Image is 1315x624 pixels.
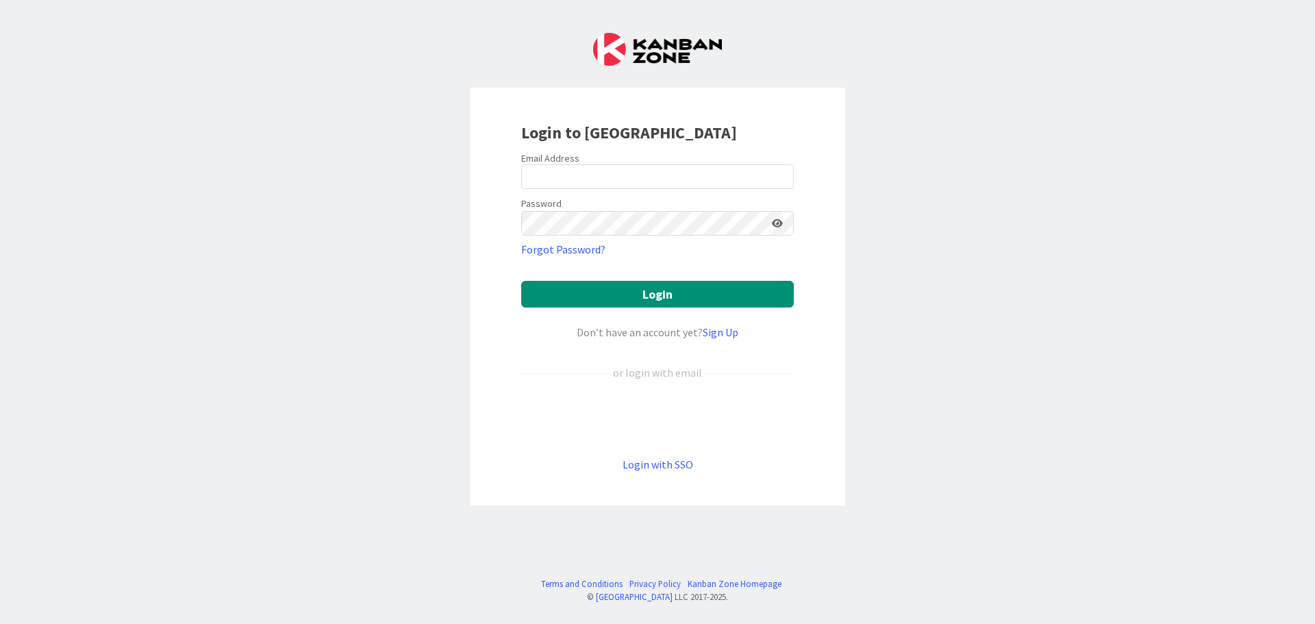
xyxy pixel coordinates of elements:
button: Login [521,281,794,308]
a: Terms and Conditions [541,577,623,590]
a: Kanban Zone Homepage [688,577,781,590]
a: [GEOGRAPHIC_DATA] [596,591,673,602]
a: Privacy Policy [629,577,681,590]
div: or login with email [610,364,705,381]
label: Password [521,197,562,211]
a: Login with SSO [623,458,693,471]
iframe: Pulsante Accedi con Google [514,403,801,434]
div: Don’t have an account yet? [521,324,794,340]
b: Login to [GEOGRAPHIC_DATA] [521,122,737,143]
a: Forgot Password? [521,241,605,258]
a: Sign Up [703,325,738,339]
img: Kanban Zone [593,33,722,66]
div: © LLC 2017- 2025 . [534,590,781,603]
label: Email Address [521,152,579,164]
